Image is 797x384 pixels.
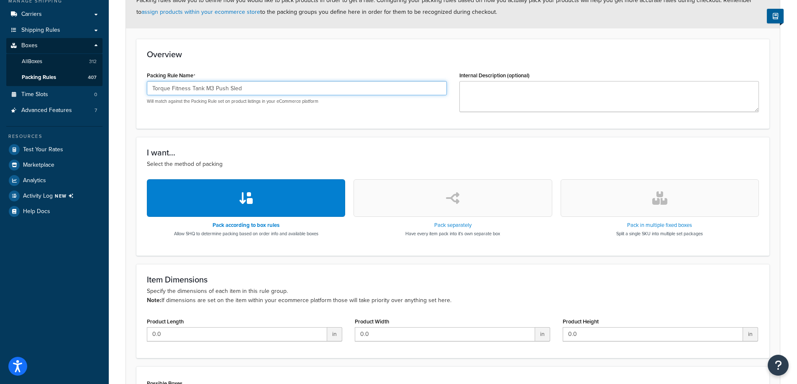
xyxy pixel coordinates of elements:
h3: Pack according to box rules [174,222,318,228]
span: in [535,327,550,341]
a: Carriers [6,7,103,22]
label: Internal Description (optional) [459,72,530,79]
span: Test Your Rates [23,146,63,153]
a: AllBoxes312 [6,54,103,69]
p: Select the method of packing [147,160,759,169]
span: Carriers [21,11,42,18]
span: 312 [89,58,97,65]
a: Test Your Rates [6,142,103,157]
p: Specify the dimensions of each item in this rule group. If dimensions are set on the item within ... [147,287,759,305]
h3: Item Dimensions [147,275,759,284]
span: Advanced Features [21,107,72,114]
span: Boxes [21,42,38,49]
p: Split a single SKU into multiple set packages [616,230,703,237]
span: Marketplace [23,162,54,169]
label: Product Height [563,318,599,325]
h3: Pack separately [405,222,500,228]
span: Activity Log [23,191,77,201]
span: 0 [94,91,97,98]
li: Boxes [6,38,103,86]
h3: I want... [147,148,759,157]
a: Boxes [6,38,103,53]
button: Show Help Docs [767,9,784,23]
div: Resources [6,133,103,140]
li: [object Object] [6,188,103,203]
span: 407 [88,74,97,81]
p: Have every item pack into it's own separate box [405,230,500,237]
a: Advanced Features7 [6,103,103,118]
b: Note: [147,296,161,305]
a: Time Slots0 [6,87,103,102]
a: Help Docs [6,204,103,219]
span: NEW [55,193,77,199]
li: Advanced Features [6,103,103,118]
a: Marketplace [6,158,103,173]
a: assign products within your ecommerce store [141,8,260,16]
span: Packing Rules [22,74,56,81]
label: Product Width [355,318,389,325]
span: Help Docs [23,208,50,215]
span: Time Slots [21,91,48,98]
h3: Pack in multiple fixed boxes [616,222,703,228]
li: Time Slots [6,87,103,102]
span: All Boxes [22,58,42,65]
li: Packing Rules [6,70,103,85]
span: Shipping Rules [21,27,60,34]
span: Analytics [23,177,46,184]
p: Will match against the Packing Rule set on product listings in your eCommerce platform [147,98,447,104]
span: 7 [95,107,97,114]
p: Allow SHQ to determine packing based on order info and available boxes [174,230,318,237]
label: Product Length [147,318,184,325]
h3: Overview [147,50,759,59]
span: in [327,327,342,341]
button: Open Resource Center [768,355,789,376]
a: Activity LogNEW [6,188,103,203]
a: Packing Rules407 [6,70,103,85]
span: in [743,327,758,341]
a: Shipping Rules [6,23,103,38]
a: Analytics [6,173,103,188]
label: Packing Rule Name [147,72,195,79]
